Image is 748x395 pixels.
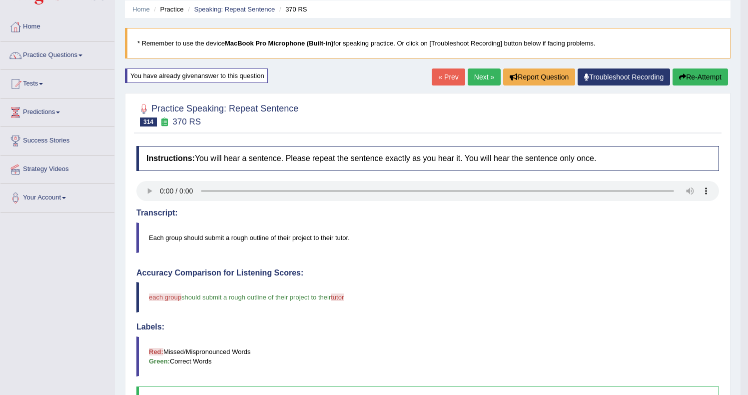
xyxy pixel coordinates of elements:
b: Instructions: [146,154,195,162]
h2: Practice Speaking: Repeat Sentence [136,101,298,126]
a: Home [0,13,114,38]
a: Predictions [0,98,114,123]
b: MacBook Pro Microphone (Built-in) [225,39,333,47]
a: Strategy Videos [0,155,114,180]
h4: Labels: [136,322,719,331]
blockquote: * Remember to use the device for speaking practice. Or click on [Troubleshoot Recording] button b... [125,28,731,58]
li: 370 RS [277,4,307,14]
small: 370 RS [172,117,201,126]
a: Practice Questions [0,41,114,66]
button: Report Question [503,68,575,85]
a: Speaking: Repeat Sentence [194,5,275,13]
h4: Transcript: [136,208,719,217]
blockquote: Each group should submit a rough outline of their project to their tutor. [136,222,719,253]
b: Red: [149,348,163,355]
small: Exam occurring question [159,117,170,127]
li: Practice [151,4,183,14]
button: Re-Attempt [673,68,728,85]
b: Green: [149,357,170,365]
a: Success Stories [0,127,114,152]
span: each group [149,293,181,301]
span: should submit a rough outline of their project to their [181,293,331,301]
h4: You will hear a sentence. Please repeat the sentence exactly as you hear it. You will hear the se... [136,146,719,171]
span: 314 [140,117,157,126]
blockquote: Missed/Mispronounced Words Correct Words [136,336,719,376]
a: Tests [0,70,114,95]
a: « Prev [432,68,465,85]
a: Your Account [0,184,114,209]
a: Home [132,5,150,13]
h4: Accuracy Comparison for Listening Scores: [136,268,719,277]
a: Troubleshoot Recording [578,68,670,85]
span: tutor [331,293,344,301]
div: You have already given answer to this question [125,68,268,83]
a: Next » [468,68,501,85]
